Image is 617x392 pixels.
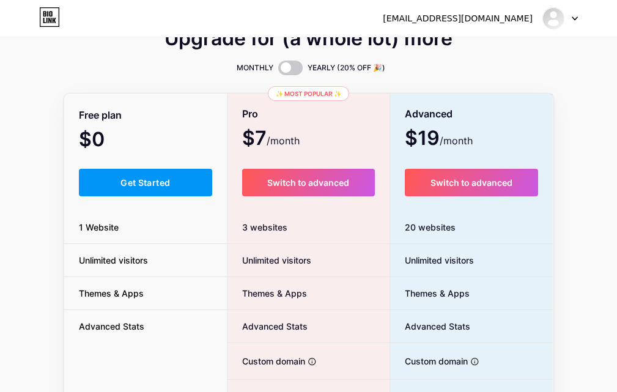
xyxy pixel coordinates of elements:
[242,131,300,148] span: $7
[242,169,375,196] button: Switch to advanced
[79,169,213,196] button: Get Started
[390,320,470,333] span: Advanced Stats
[390,211,553,244] div: 20 websites
[64,287,158,300] span: Themes & Apps
[237,62,273,74] span: MONTHLY
[227,211,390,244] div: 3 websites
[79,105,122,126] span: Free plan
[268,86,349,101] div: ✨ Most popular ✨
[227,254,311,267] span: Unlimited visitors
[64,221,133,234] span: 1 Website
[64,320,159,333] span: Advanced Stats
[390,254,474,267] span: Unlimited visitors
[440,133,473,148] span: /month
[542,7,565,30] img: quranacademyb
[227,355,305,368] span: Custom domain
[383,12,533,25] div: [EMAIL_ADDRESS][DOMAIN_NAME]
[267,133,300,148] span: /month
[164,31,453,46] span: Upgrade for (a whole lot) more
[227,320,308,333] span: Advanced Stats
[267,177,349,188] span: Switch to advanced
[405,103,453,125] span: Advanced
[79,132,138,149] span: $0
[430,177,512,188] span: Switch to advanced
[308,62,385,74] span: YEARLY (20% OFF 🎉)
[405,131,473,148] span: $19
[64,254,163,267] span: Unlimited visitors
[242,103,258,125] span: Pro
[120,177,170,188] span: Get Started
[390,355,468,368] span: Custom domain
[405,169,539,196] button: Switch to advanced
[227,287,307,300] span: Themes & Apps
[390,287,470,300] span: Themes & Apps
